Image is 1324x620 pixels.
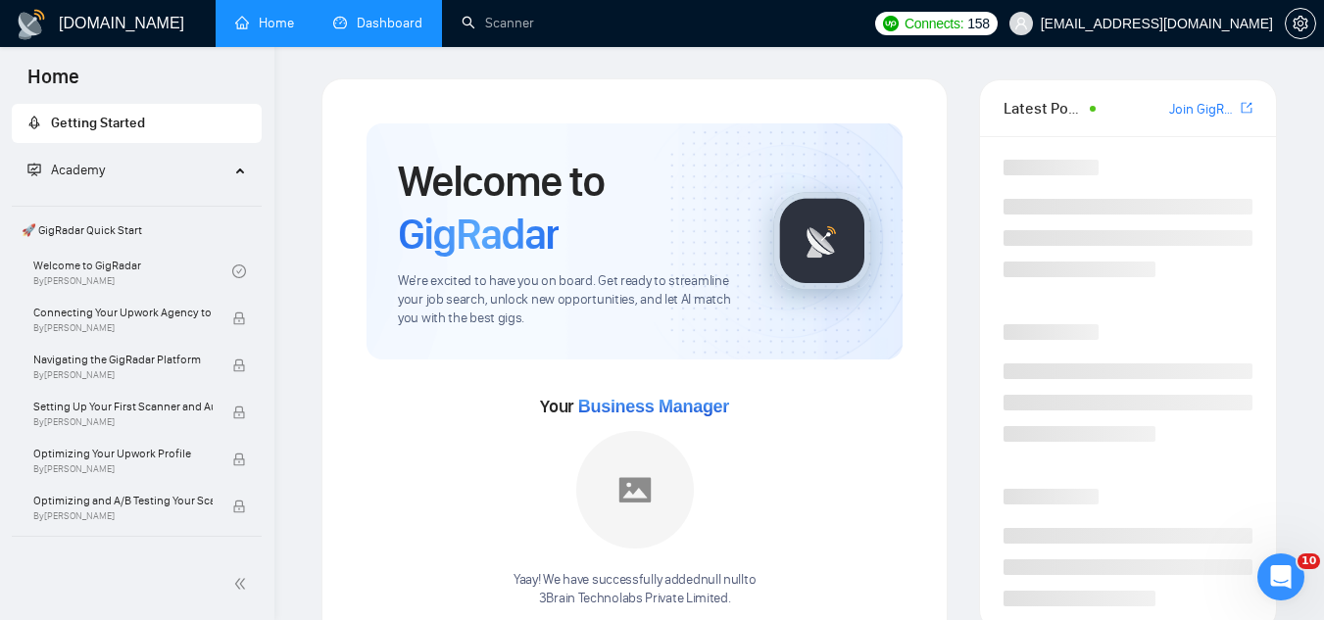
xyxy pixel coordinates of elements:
[33,322,213,334] span: By [PERSON_NAME]
[51,162,105,178] span: Academy
[33,303,213,322] span: Connecting Your Upwork Agency to GigRadar
[883,16,899,31] img: upwork-logo.png
[33,510,213,522] span: By [PERSON_NAME]
[33,491,213,510] span: Optimizing and A/B Testing Your Scanner for Better Results
[27,162,105,178] span: Academy
[398,208,559,261] span: GigRadar
[12,63,95,104] span: Home
[33,397,213,416] span: Setting Up Your First Scanner and Auto-Bidder
[27,116,41,129] span: rocket
[514,571,756,608] div: Yaay! We have successfully added null null to
[1014,17,1028,30] span: user
[540,396,729,417] span: Your
[1286,16,1315,31] span: setting
[14,211,260,250] span: 🚀 GigRadar Quick Start
[1285,8,1316,39] button: setting
[1257,553,1304,600] iframe: Intercom live chat
[398,272,742,328] span: We're excited to have you on board. Get ready to streamline your job search, unlock new opportuni...
[33,416,213,428] span: By [PERSON_NAME]
[12,104,262,143] li: Getting Started
[905,13,963,34] span: Connects:
[27,163,41,176] span: fund-projection-screen
[967,13,989,34] span: 158
[1004,96,1084,120] span: Latest Posts from the GigRadar Community
[14,541,260,580] span: 👑 Agency Success with GigRadar
[1285,16,1316,31] a: setting
[232,500,246,513] span: lock
[33,463,213,475] span: By [PERSON_NAME]
[232,264,246,278] span: check-circle
[576,431,694,548] img: placeholder.png
[232,405,246,419] span: lock
[232,358,246,372] span: lock
[33,350,213,369] span: Navigating the GigRadar Platform
[514,590,756,608] p: 3Brain Technolabs Private Limited .
[232,311,246,325] span: lock
[233,574,253,594] span: double-left
[333,15,422,31] a: dashboardDashboard
[773,192,871,290] img: gigradar-logo.png
[1169,99,1237,120] a: Join GigRadar Slack Community
[398,155,742,261] h1: Welcome to
[1241,100,1252,116] span: export
[51,115,145,131] span: Getting Started
[33,250,232,293] a: Welcome to GigRadarBy[PERSON_NAME]
[16,9,47,40] img: logo
[578,397,729,416] span: Business Manager
[33,444,213,463] span: Optimizing Your Upwork Profile
[1241,99,1252,118] a: export
[462,15,534,31] a: searchScanner
[235,15,294,31] a: homeHome
[232,453,246,466] span: lock
[33,369,213,381] span: By [PERSON_NAME]
[1298,553,1320,569] span: 10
